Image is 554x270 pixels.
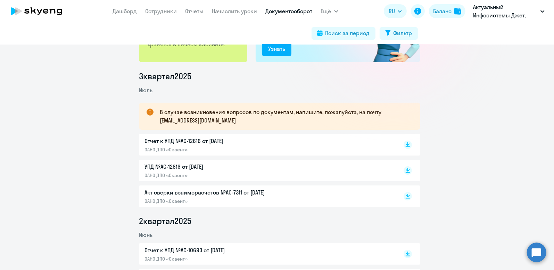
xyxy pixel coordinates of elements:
[384,4,407,18] button: RU
[146,8,177,15] a: Сотрудники
[113,8,137,15] a: Дашборд
[139,71,420,82] li: 3 квартал 2025
[144,146,290,153] p: ОАНО ДПО «Скаенг»
[160,108,408,125] p: В случае возникновения вопросов по документам, напишите, пожалуйста, на почту [EMAIL_ADDRESS][DOM...
[144,188,290,197] p: Акт сверки взаиморасчетов №AC-7311 от [DATE]
[185,8,204,15] a: Отчеты
[144,246,389,262] a: Отчет к УПД №AC-10693 от [DATE]ОАНО ДПО «Скаенг»
[144,198,290,204] p: ОАНО ДПО «Скаенг»
[139,231,152,238] span: Июнь
[433,7,452,15] div: Баланс
[144,172,290,178] p: ОАНО ДПО «Скаенг»
[429,4,465,18] button: Балансbalance
[262,42,291,56] button: Узнать
[321,4,338,18] button: Ещё
[144,162,290,171] p: УПД №AC-12616 от [DATE]
[144,256,290,262] p: ОАНО ДПО «Скаенг»
[389,7,395,15] span: RU
[473,3,538,19] p: Актуальный Инфосистемы Джет, ИНФОСИСТЕМЫ ДЖЕТ, АО
[268,45,285,53] div: Узнать
[321,7,331,15] span: Ещё
[470,3,548,19] button: Актуальный Инфосистемы Джет, ИНФОСИСТЕМЫ ДЖЕТ, АО
[325,29,370,37] div: Поиск за период
[139,215,420,227] li: 2 квартал 2025
[144,246,290,254] p: Отчет к УПД №AC-10693 от [DATE]
[380,27,418,40] button: Фильтр
[144,137,389,153] a: Отчет к УПД №AC-12616 от [DATE]ОАНО ДПО «Скаенг»
[144,137,290,145] p: Отчет к УПД №AC-12616 от [DATE]
[144,188,389,204] a: Акт сверки взаиморасчетов №AC-7311 от [DATE]ОАНО ДПО «Скаенг»
[139,87,152,94] span: Июль
[266,8,313,15] a: Документооборот
[394,29,412,37] div: Фильтр
[144,162,389,178] a: УПД №AC-12616 от [DATE]ОАНО ДПО «Скаенг»
[212,8,257,15] a: Начислить уроки
[312,27,375,40] button: Поиск за период
[454,8,461,15] img: balance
